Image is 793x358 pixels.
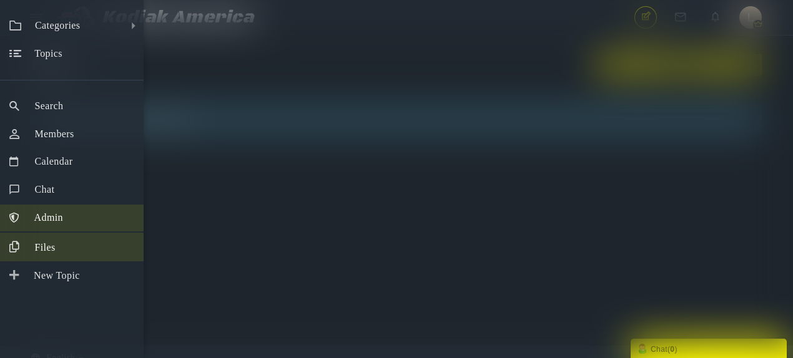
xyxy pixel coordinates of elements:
span: Topics [34,48,62,59]
span: Search [34,100,63,111]
span: Categories [35,20,80,31]
span: Calendar [34,156,72,167]
span: Admin [34,212,63,223]
span: New Topic [34,270,80,281]
span: Files [34,242,55,253]
span: Chat [34,184,54,195]
span: Members [34,128,74,139]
